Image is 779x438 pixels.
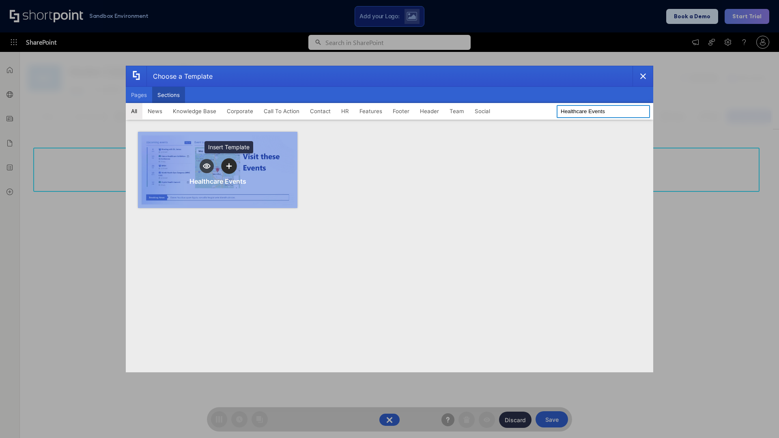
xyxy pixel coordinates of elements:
[258,103,305,119] button: Call To Action
[738,399,779,438] iframe: Chat Widget
[415,103,444,119] button: Header
[142,103,168,119] button: News
[146,66,213,86] div: Choose a Template
[469,103,495,119] button: Social
[126,103,142,119] button: All
[336,103,354,119] button: HR
[305,103,336,119] button: Contact
[354,103,387,119] button: Features
[126,87,152,103] button: Pages
[557,105,650,118] input: Search
[222,103,258,119] button: Corporate
[444,103,469,119] button: Team
[387,103,415,119] button: Footer
[189,177,246,185] div: Healthcare Events
[126,66,653,372] div: template selector
[152,87,185,103] button: Sections
[168,103,222,119] button: Knowledge Base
